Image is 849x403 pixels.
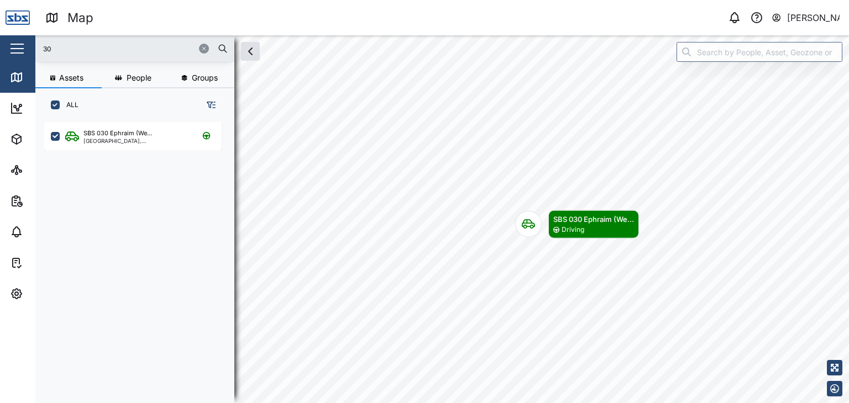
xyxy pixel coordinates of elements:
label: ALL [60,100,78,109]
div: [GEOGRAPHIC_DATA], [GEOGRAPHIC_DATA] [83,138,189,144]
div: grid [44,118,234,394]
div: Map [67,8,93,28]
div: Map marker [515,210,639,238]
button: [PERSON_NAME] [771,10,840,25]
div: SBS 030 Ephraim (We... [83,129,152,138]
div: Dashboard [29,102,78,114]
div: Reports [29,195,66,207]
div: [PERSON_NAME] [787,11,840,25]
canvas: Map [35,35,849,403]
input: Search assets or drivers [42,40,228,57]
div: Sites [29,164,55,176]
span: People [127,74,151,82]
div: Alarms [29,226,63,238]
div: Tasks [29,257,59,269]
img: Main Logo [6,6,30,30]
div: Map [29,71,54,83]
div: Assets [29,133,63,145]
div: Driving [562,225,584,235]
input: Search by People, Asset, Geozone or Place [677,42,842,62]
span: Groups [192,74,218,82]
div: SBS 030 Ephraim (We... [553,214,634,225]
div: Settings [29,288,68,300]
span: Assets [59,74,83,82]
